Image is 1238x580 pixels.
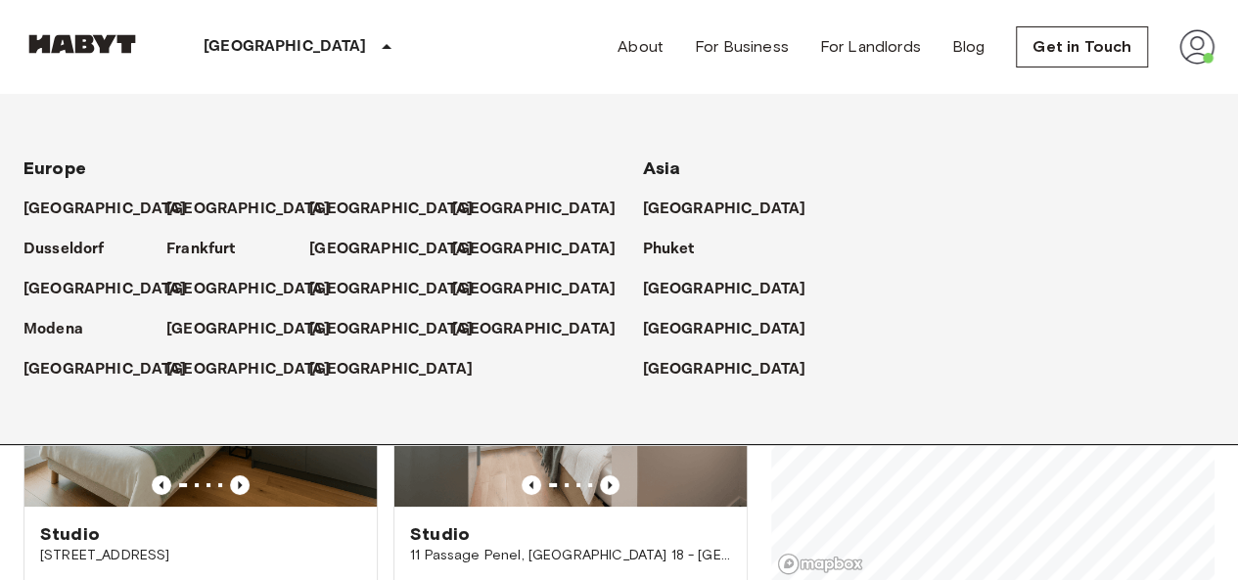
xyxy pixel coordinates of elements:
[643,157,681,179] span: Asia
[643,238,714,261] a: Phuket
[166,198,349,221] a: [GEOGRAPHIC_DATA]
[23,358,206,381] a: [GEOGRAPHIC_DATA]
[410,522,470,546] span: Studio
[643,358,806,381] p: [GEOGRAPHIC_DATA]
[452,318,635,341] a: [GEOGRAPHIC_DATA]
[23,198,206,221] a: [GEOGRAPHIC_DATA]
[643,358,826,381] a: [GEOGRAPHIC_DATA]
[643,198,826,221] a: [GEOGRAPHIC_DATA]
[452,238,616,261] p: [GEOGRAPHIC_DATA]
[23,318,83,341] p: Modena
[309,198,473,221] p: [GEOGRAPHIC_DATA]
[452,278,616,301] p: [GEOGRAPHIC_DATA]
[600,475,619,495] button: Previous image
[309,278,473,301] p: [GEOGRAPHIC_DATA]
[309,238,492,261] a: [GEOGRAPHIC_DATA]
[166,358,330,381] p: [GEOGRAPHIC_DATA]
[643,238,695,261] p: Phuket
[166,278,330,301] p: [GEOGRAPHIC_DATA]
[452,238,635,261] a: [GEOGRAPHIC_DATA]
[1179,29,1215,65] img: avatar
[309,198,492,221] a: [GEOGRAPHIC_DATA]
[695,35,789,59] a: For Business
[452,198,635,221] a: [GEOGRAPHIC_DATA]
[777,553,863,575] a: Mapbox logo
[166,358,349,381] a: [GEOGRAPHIC_DATA]
[643,278,806,301] p: [GEOGRAPHIC_DATA]
[166,278,349,301] a: [GEOGRAPHIC_DATA]
[23,318,103,341] a: Modena
[40,522,100,546] span: Studio
[166,318,330,341] p: [GEOGRAPHIC_DATA]
[23,278,187,301] p: [GEOGRAPHIC_DATA]
[166,318,349,341] a: [GEOGRAPHIC_DATA]
[230,475,250,495] button: Previous image
[618,35,664,59] a: About
[309,318,492,341] a: [GEOGRAPHIC_DATA]
[309,358,473,381] p: [GEOGRAPHIC_DATA]
[23,198,187,221] p: [GEOGRAPHIC_DATA]
[643,278,826,301] a: [GEOGRAPHIC_DATA]
[23,34,141,54] img: Habyt
[23,358,187,381] p: [GEOGRAPHIC_DATA]
[40,546,361,565] span: [STREET_ADDRESS]
[23,238,124,261] a: Dusseldorf
[23,278,206,301] a: [GEOGRAPHIC_DATA]
[452,278,635,301] a: [GEOGRAPHIC_DATA]
[309,278,492,301] a: [GEOGRAPHIC_DATA]
[820,35,921,59] a: For Landlords
[23,238,105,261] p: Dusseldorf
[643,318,826,341] a: [GEOGRAPHIC_DATA]
[643,198,806,221] p: [GEOGRAPHIC_DATA]
[309,318,473,341] p: [GEOGRAPHIC_DATA]
[952,35,986,59] a: Blog
[1016,26,1148,67] a: Get in Touch
[166,238,235,261] p: Frankfurt
[643,318,806,341] p: [GEOGRAPHIC_DATA]
[166,198,330,221] p: [GEOGRAPHIC_DATA]
[23,157,86,179] span: Europe
[204,35,367,59] p: [GEOGRAPHIC_DATA]
[152,475,171,495] button: Previous image
[452,318,616,341] p: [GEOGRAPHIC_DATA]
[410,546,731,565] span: 11 Passage Penel, [GEOGRAPHIC_DATA] 18 - [GEOGRAPHIC_DATA]
[309,238,473,261] p: [GEOGRAPHIC_DATA]
[452,198,616,221] p: [GEOGRAPHIC_DATA]
[309,358,492,381] a: [GEOGRAPHIC_DATA]
[166,238,254,261] a: Frankfurt
[522,475,541,495] button: Previous image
